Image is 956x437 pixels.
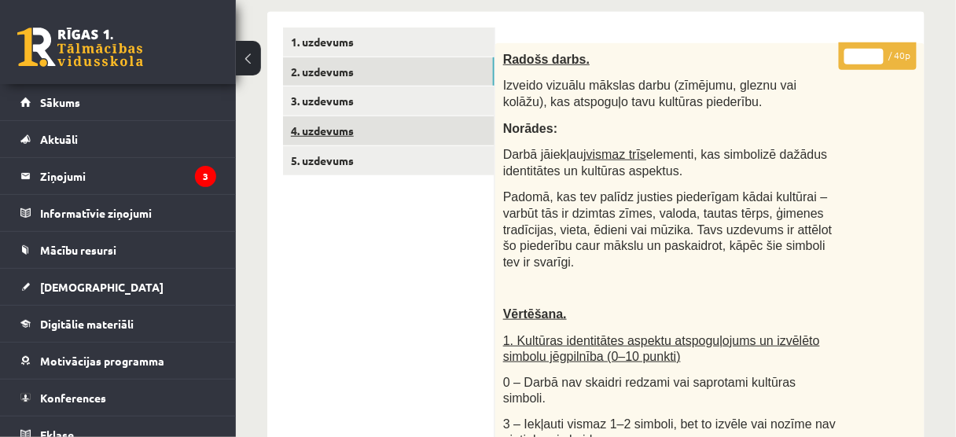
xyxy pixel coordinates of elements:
[503,190,833,268] span: Padomā, kas tev palīdz justies piederīgam kādai kultūrai – varbūt tās ir dzimtas zīmes, valoda, t...
[40,95,80,109] span: Sākums
[283,116,495,145] a: 4. uzdevums
[586,148,646,161] u: vismaz trīs
[503,376,796,406] span: 0 – Darbā nav skaidri redzami vai saprotami kultūras simboli.
[283,28,495,57] a: 1. uzdevums
[503,53,590,66] span: Radošs darbs.
[503,307,567,321] span: Vērtēšana.
[195,166,216,187] i: 3
[839,42,917,70] p: / 40p
[40,195,216,231] legend: Informatīvie ziņojumi
[283,57,495,86] a: 2. uzdevums
[40,158,216,194] legend: Ziņojumi
[503,79,797,108] span: Izveido vizuālu mākslas darbu (zīmējumu, gleznu vai kolāžu), kas atspoguļo tavu kultūras piederību.
[20,121,216,157] a: Aktuāli
[40,391,106,405] span: Konferences
[503,334,820,364] span: 1. Kultūras identitātes aspektu atspoguļojums un izvēlēto simbolu jēgpilnība (0–10 punkti)
[503,148,828,178] span: Darbā jāiekļauj elementi, kas simbolizē dažādus identitātes un kultūras aspektus.
[16,16,396,32] body: Bagātinātā teksta redaktors, wiswyg-editor-user-answer-47433912998420
[40,354,164,368] span: Motivācijas programma
[20,306,216,342] a: Digitālie materiāli
[40,243,116,257] span: Mācību resursi
[283,146,495,175] a: 5. uzdevums
[40,280,164,294] span: [DEMOGRAPHIC_DATA]
[503,122,557,135] span: Norādes:
[20,195,216,231] a: Informatīvie ziņojumi
[16,16,395,138] body: Bagātinātā teksta redaktors, wiswyg-editor-47434017745580-1759937033-269
[20,158,216,194] a: Ziņojumi3
[17,28,143,67] a: Rīgas 1. Tālmācības vidusskola
[20,269,216,305] a: [DEMOGRAPHIC_DATA]
[20,232,216,268] a: Mācību resursi
[20,343,216,379] a: Motivācijas programma
[20,84,216,120] a: Sākums
[20,380,216,416] a: Konferences
[283,86,495,116] a: 3. uzdevums
[40,132,78,146] span: Aktuāli
[40,317,134,331] span: Digitālie materiāli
